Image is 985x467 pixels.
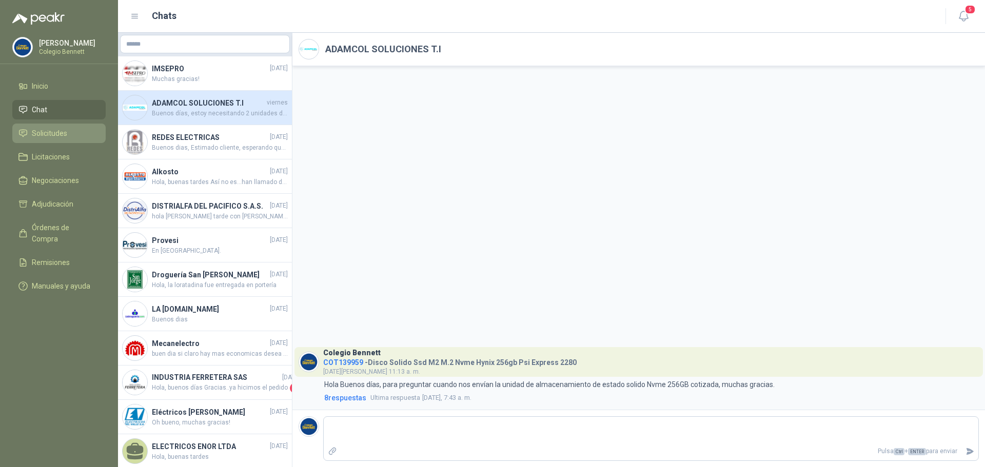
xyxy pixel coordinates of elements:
[341,442,962,460] p: Pulsa + para enviar
[39,49,103,55] p: Colegio Bennett
[152,441,268,452] h4: ELECTRICOS ENOR LTDA
[123,267,147,292] img: Company Logo
[324,379,775,390] p: Hola Buenos días, para preguntar cuando nos envían la unidad de almacenamiento de estado solido N...
[118,91,292,125] a: Company LogoADAMCOL SOLUCIONES T.IviernesBuenos días, estoy necesitando 2 unidades de disco SK Hy...
[152,9,176,23] h1: Chats
[270,407,288,417] span: [DATE]
[32,80,48,92] span: Inicio
[954,7,973,26] button: 5
[12,12,65,25] img: Logo peakr
[12,276,106,296] a: Manuales y ayuda
[118,56,292,91] a: Company LogoIMSEPRO[DATE]Muchas gracias!
[152,315,288,324] span: Buenos dias
[12,124,106,143] a: Solicitudes
[961,442,978,460] button: Enviar
[152,143,288,153] span: Buenos dias, Estimado cliente, esperando que se encuentre bien, informo que los cables dúplex los...
[324,442,341,460] label: Adjuntar archivos
[290,383,300,393] span: 1
[270,201,288,211] span: [DATE]
[152,303,268,315] h4: LA [DOMAIN_NAME]
[32,257,70,268] span: Remisiones
[299,39,319,59] img: Company Logo
[299,417,319,436] img: Company Logo
[152,246,288,256] span: En [GEOGRAPHIC_DATA].
[32,198,73,210] span: Adjudicación
[118,262,292,297] a: Company LogoDroguería San [PERSON_NAME][DATE]Hola, la loratadina fue entregada en portería
[152,349,288,359] span: buen dia si claro hay mas economicas desea que le cotice una mas economica ?
[282,373,300,382] span: [DATE]
[270,270,288,279] span: [DATE]
[908,448,926,455] span: ENTER
[152,212,288,221] span: hola [PERSON_NAME] tarde con [PERSON_NAME]
[152,418,288,428] span: Oh bueno, muchas gracias!
[152,280,288,290] span: Hola, la loratadina fue entregada en portería
[32,222,96,245] span: Órdenes de Compra
[964,5,976,14] span: 5
[118,297,292,331] a: Company LogoLA [DOMAIN_NAME][DATE]Buenos dias
[123,336,147,360] img: Company Logo
[12,253,106,272] a: Remisiones
[32,151,70,163] span: Licitaciones
[270,304,288,314] span: [DATE]
[118,228,292,262] a: Company LogoProvesi[DATE]En [GEOGRAPHIC_DATA].
[270,441,288,451] span: [DATE]
[323,356,577,366] h4: - Disco Solido Ssd M2 M.2 Nvme Hynix 256gb Psi Express 2280
[118,366,292,400] a: Company LogoINDUSTRIA FERRETERA SAS[DATE]Hola, buenos días Gracias..ya hicimos el pedido1
[299,352,319,372] img: Company Logo
[12,171,106,190] a: Negociaciones
[152,372,280,383] h4: INDUSTRIA FERRETERA SAS
[123,198,147,223] img: Company Logo
[32,175,79,186] span: Negociaciones
[152,97,265,109] h4: ADAMCOL SOLUCIONES T.I
[118,331,292,366] a: Company LogoMecanelectro[DATE]buen dia si claro hay mas economicas desea que le cotice una mas ec...
[152,109,288,118] span: Buenos días, estoy necesitando 2 unidades de disco SK Hynix SSD M.2 256 GB NVMe PCIe de estas mis...
[270,132,288,142] span: [DATE]
[325,42,441,56] h2: ADAMCOL SOLUCIONES T.I
[270,64,288,73] span: [DATE]
[123,61,147,86] img: Company Logo
[123,95,147,120] img: Company Logo
[123,301,147,326] img: Company Logo
[123,233,147,257] img: Company Logo
[270,338,288,348] span: [DATE]
[152,166,268,177] h4: Alkosto
[39,39,103,47] p: [PERSON_NAME]
[152,383,288,393] span: Hola, buenos días Gracias..ya hicimos el pedido
[894,448,904,455] span: Ctrl
[32,104,47,115] span: Chat
[323,368,420,375] span: [DATE][PERSON_NAME] 11:13 a. m.
[322,392,979,403] a: 8respuestasUltima respuesta[DATE], 7:43 a. m.
[270,235,288,245] span: [DATE]
[152,269,268,280] h4: Droguería San [PERSON_NAME]
[152,177,288,187] span: Hola, buenas tardes Así no es...han llamado desde el [DATE] a confirmar la dirección y siempre le...
[32,128,67,139] span: Solicitudes
[123,164,147,189] img: Company Logo
[270,167,288,176] span: [DATE]
[323,358,363,367] span: COT139959
[152,407,268,418] h4: Eléctricos [PERSON_NAME]
[370,393,471,403] span: [DATE], 7:43 a. m.
[324,392,366,403] span: 8 respuesta s
[267,98,288,108] span: viernes
[12,147,106,167] a: Licitaciones
[152,338,268,349] h4: Mecanelectro
[152,200,268,212] h4: DISTRIALFA DEL PACIFICO S.A.S.
[118,159,292,194] a: Company LogoAlkosto[DATE]Hola, buenas tardes Así no es...han llamado desde el [DATE] a confirmar ...
[118,194,292,228] a: Company LogoDISTRIALFA DEL PACIFICO S.A.S.[DATE]hola [PERSON_NAME] tarde con [PERSON_NAME]
[152,132,268,143] h4: REDES ELECTRICAS
[323,350,381,356] h3: Colegio Bennett
[123,370,147,395] img: Company Logo
[32,280,90,292] span: Manuales y ayuda
[152,452,288,462] span: Hola, buenas tardes
[12,218,106,249] a: Órdenes de Compra
[13,37,32,57] img: Company Logo
[152,74,288,84] span: Muchas gracias!
[152,235,268,246] h4: Provesi
[12,100,106,119] a: Chat
[370,393,420,403] span: Ultima respuesta
[12,76,106,96] a: Inicio
[123,130,147,154] img: Company Logo
[118,400,292,434] a: Company LogoEléctricos [PERSON_NAME][DATE]Oh bueno, muchas gracias!
[12,194,106,214] a: Adjudicación
[118,125,292,159] a: Company LogoREDES ELECTRICAS[DATE]Buenos dias, Estimado cliente, esperando que se encuentre bien,...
